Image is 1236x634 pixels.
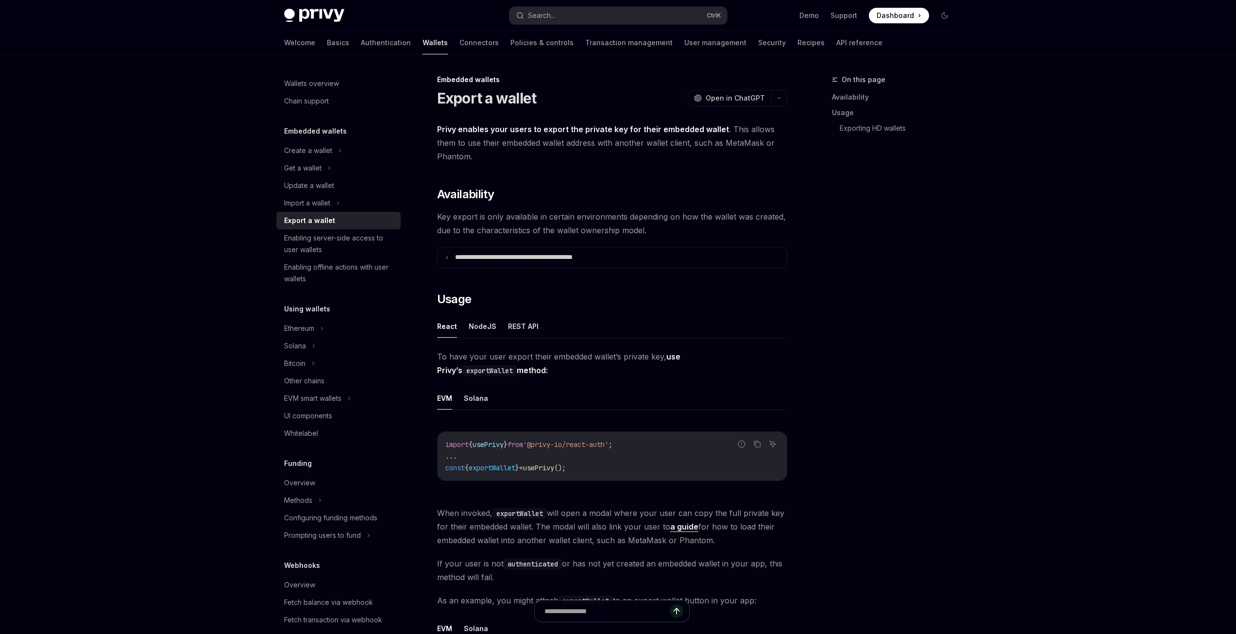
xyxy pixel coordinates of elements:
button: React [437,315,457,338]
a: Export a wallet [276,212,401,229]
span: ... [445,452,457,461]
div: Export a wallet [284,215,335,226]
button: Ask AI [766,438,779,450]
div: Create a wallet [284,145,332,156]
span: '@privy-io/react-auth' [523,440,609,449]
a: Availability [832,89,960,105]
span: As an example, you might attach to an export wallet button in your app: [437,594,787,607]
a: Policies & controls [510,31,574,54]
h5: Using wallets [284,303,330,315]
code: exportWallet [492,508,547,519]
span: . This allows them to use their embedded wallet address with another wallet client, such as MetaM... [437,122,787,163]
strong: use Privy’s method: [437,352,680,375]
div: Enabling offline actions with user wallets [284,261,395,285]
div: Other chains [284,375,324,387]
a: Chain support [276,92,401,110]
code: authenticated [504,559,562,569]
div: Methods [284,495,312,506]
a: Fetch balance via webhook [276,594,401,611]
a: Overview [276,576,401,594]
a: Wallets overview [276,75,401,92]
a: Authentication [361,31,411,54]
span: } [515,463,519,472]
button: Open in ChatGPT [688,90,771,106]
span: Key export is only available in certain environments depending on how the wallet was created, due... [437,210,787,237]
span: } [504,440,508,449]
span: When invoked, will open a modal where your user can copy the full private key for their embedded ... [437,506,787,547]
div: Enabling server-side access to user wallets [284,232,395,256]
span: Open in ChatGPT [706,93,765,103]
strong: Privy enables your users to export the private key for their embedded wallet [437,124,729,134]
div: Update a wallet [284,180,334,191]
a: Enabling server-side access to user wallets [276,229,401,258]
a: Demo [799,11,819,20]
span: Dashboard [877,11,914,20]
div: Chain support [284,95,329,107]
img: dark logo [284,9,344,22]
span: If your user is not or has not yet created an embedded wallet in your app, this method will fail. [437,557,787,584]
div: Overview [284,579,315,591]
button: Search...CtrlK [509,7,727,24]
div: Whitelabel [284,428,318,439]
div: Prompting users to fund [284,530,361,541]
div: Configuring funding methods [284,512,377,524]
div: Embedded wallets [437,75,787,85]
a: Update a wallet [276,177,401,194]
span: import [445,440,469,449]
span: usePrivy [473,440,504,449]
a: UI components [276,407,401,425]
button: Solana [464,387,488,410]
div: Bitcoin [284,358,305,369]
button: NodeJS [469,315,496,338]
a: Whitelabel [276,425,401,442]
span: const [445,463,465,472]
span: ; [609,440,612,449]
a: Transaction management [585,31,673,54]
button: Toggle dark mode [937,8,952,23]
a: API reference [836,31,882,54]
div: Get a wallet [284,162,322,174]
a: User management [684,31,746,54]
span: Availability [437,187,494,202]
h5: Webhooks [284,560,320,571]
span: To have your user export their embedded wallet’s private key, [437,350,787,377]
span: Usage [437,291,472,307]
div: Fetch transaction via webhook [284,614,382,626]
a: Other chains [276,372,401,390]
a: a guide [670,522,698,532]
a: Wallets [423,31,448,54]
span: On this page [842,74,885,86]
a: Exporting HD wallets [840,120,960,136]
a: Recipes [797,31,825,54]
div: UI components [284,410,332,422]
span: { [465,463,469,472]
div: EVM smart wallets [284,393,341,404]
h5: Embedded wallets [284,125,347,137]
a: Connectors [459,31,499,54]
a: Support [830,11,857,20]
span: { [469,440,473,449]
span: from [508,440,523,449]
a: Basics [327,31,349,54]
div: Solana [284,340,306,352]
span: exportWallet [469,463,515,472]
button: Copy the contents from the code block [751,438,763,450]
button: EVM [437,387,452,410]
a: Fetch transaction via webhook [276,611,401,629]
div: Search... [528,10,555,21]
a: Configuring funding methods [276,509,401,527]
a: Usage [832,105,960,120]
a: Enabling offline actions with user wallets [276,258,401,288]
h1: Export a wallet [437,89,537,107]
code: exportWallet [462,365,517,376]
a: Security [758,31,786,54]
div: Overview [284,477,315,489]
button: Report incorrect code [735,438,748,450]
div: Import a wallet [284,197,330,209]
span: Ctrl K [707,12,721,19]
div: Wallets overview [284,78,339,89]
a: Overview [276,474,401,492]
div: Ethereum [284,323,314,334]
button: Send message [670,604,683,618]
span: usePrivy [523,463,554,472]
